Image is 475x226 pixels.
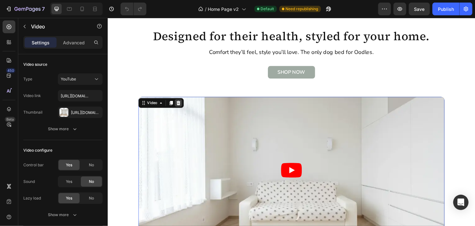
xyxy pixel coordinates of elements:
[66,179,72,185] span: Yes
[31,23,85,30] p: Video
[23,195,41,201] div: Lazy load
[32,39,50,46] p: Settings
[432,3,459,15] button: Publish
[3,3,48,15] button: 7
[208,6,239,12] span: Home Page v2
[58,73,103,85] button: YouTube
[261,6,274,12] span: Default
[48,126,78,132] div: Show more
[89,179,94,185] span: No
[58,90,103,102] input: Insert video url here
[181,151,203,167] button: Play
[205,6,207,12] span: /
[61,77,76,81] span: YouTube
[71,110,101,116] div: [URL][DOMAIN_NAME]
[5,117,15,122] div: Beta
[108,18,475,226] iframe: Design area
[89,162,94,168] span: No
[23,93,41,99] div: Video link
[23,62,47,67] div: Video source
[177,54,206,60] p: SHOP NOW
[121,3,146,15] div: Undo/Redo
[66,162,72,168] span: Yes
[23,76,32,82] div: Type
[63,39,85,46] p: Advanced
[66,195,72,201] span: Yes
[6,68,15,73] div: 450
[23,147,52,153] div: Video configure
[40,86,53,92] div: Video
[89,195,94,201] span: No
[23,179,35,185] div: Sound
[23,109,43,115] div: Thumbnail
[414,6,425,12] span: Save
[438,6,454,12] div: Publish
[453,195,469,210] div: Open Intercom Messenger
[167,50,216,63] a: SHOP NOW
[42,5,45,13] p: 7
[23,209,103,221] button: Show more
[23,162,44,168] div: Control bar
[409,3,430,15] button: Save
[286,6,318,12] span: Need republishing
[23,123,103,135] button: Show more
[48,212,78,218] div: Show more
